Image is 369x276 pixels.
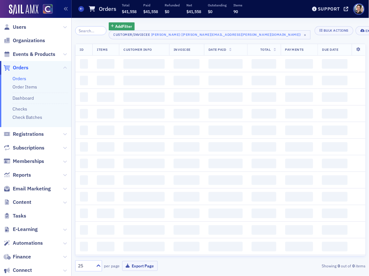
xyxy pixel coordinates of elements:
span: ‌ [252,159,276,168]
span: ‌ [208,109,243,119]
span: ‌ [208,225,243,235]
span: ‌ [252,126,276,135]
span: ‌ [123,209,165,218]
input: Search… [75,26,106,35]
span: ‌ [80,76,88,85]
span: ‌ [80,142,88,152]
span: ‌ [97,209,114,218]
span: Tasks [13,212,26,219]
span: ‌ [80,92,88,102]
span: ‌ [80,159,88,168]
a: E-Learning [4,226,38,233]
span: ‌ [123,242,165,251]
a: Check Batches [12,114,42,120]
button: Bulk Actions [315,26,353,35]
span: ‌ [97,225,114,235]
span: ‌ [174,109,200,119]
span: ‌ [208,92,243,102]
span: Connect [13,267,32,274]
span: ‌ [97,59,114,69]
span: ID [80,47,84,52]
span: ‌ [208,126,243,135]
button: Customer/Invoicee[PERSON_NAME] ([PERSON_NAME][EMAIL_ADDRESS][PERSON_NAME][DOMAIN_NAME])× [109,30,310,39]
a: Users [4,24,26,31]
span: Payments [285,47,304,52]
img: SailAMX [9,4,38,15]
span: ‌ [97,92,114,102]
span: ‌ [322,109,347,119]
div: [PERSON_NAME] ([PERSON_NAME][EMAIL_ADDRESS][PERSON_NAME][DOMAIN_NAME]) [151,31,301,38]
span: ‌ [208,142,243,152]
a: Orders [12,76,26,81]
span: ‌ [80,126,88,135]
span: ‌ [208,175,243,185]
span: ‌ [80,209,88,218]
span: ‌ [285,92,313,102]
span: ‌ [252,142,276,152]
span: ‌ [322,92,347,102]
span: ‌ [252,209,276,218]
span: Memberships [13,158,44,165]
p: Outstanding [208,3,227,7]
p: Items [233,3,242,7]
span: Organizations [13,37,45,44]
span: ‌ [285,242,313,251]
span: ‌ [285,175,313,185]
span: ‌ [97,126,114,135]
span: ‌ [174,159,200,168]
span: Items [97,47,108,52]
span: ‌ [285,76,313,85]
span: ‌ [322,126,347,135]
a: View Homepage [38,4,53,15]
span: ‌ [80,175,88,185]
span: ‌ [322,76,347,85]
span: Date Paid [208,47,226,52]
span: ‌ [322,175,347,185]
a: Organizations [4,37,45,44]
span: Content [13,199,31,206]
p: Total [122,3,137,7]
span: ‌ [123,126,165,135]
span: ‌ [252,92,276,102]
p: Refunded [165,3,180,7]
span: ‌ [80,242,88,251]
span: ‌ [80,225,88,235]
a: Checks [12,106,27,112]
span: ‌ [285,209,313,218]
span: Orders [13,64,28,71]
span: ‌ [174,76,200,85]
span: ‌ [252,175,276,185]
span: Reports [13,172,31,179]
a: Subscriptions [4,144,44,151]
div: Showing out of items [273,263,366,269]
span: Users [13,24,26,31]
span: ‌ [285,159,313,168]
span: ‌ [252,59,276,69]
span: Invoicee [174,47,191,52]
span: ‌ [208,159,243,168]
a: Finance [4,253,31,260]
a: Registrations [4,131,44,138]
button: Export Page [122,261,158,271]
span: ‌ [123,142,165,152]
span: ‌ [123,192,165,202]
a: Automations [4,240,43,247]
span: ‌ [322,159,347,168]
a: Connect [4,267,32,274]
span: ‌ [285,142,313,152]
strong: 0 [351,263,356,269]
span: E-Learning [13,226,38,233]
button: AddFilter [109,22,135,30]
span: ‌ [174,142,200,152]
span: ‌ [123,76,165,85]
span: ‌ [285,225,313,235]
label: per page [104,263,120,269]
span: 90 [233,9,238,14]
div: Bulk Actions [324,29,349,32]
span: Automations [13,240,43,247]
span: ‌ [208,209,243,218]
span: Profile [353,4,365,15]
a: Dashboard [12,95,34,101]
span: ‌ [252,109,276,119]
span: ‌ [80,59,88,69]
